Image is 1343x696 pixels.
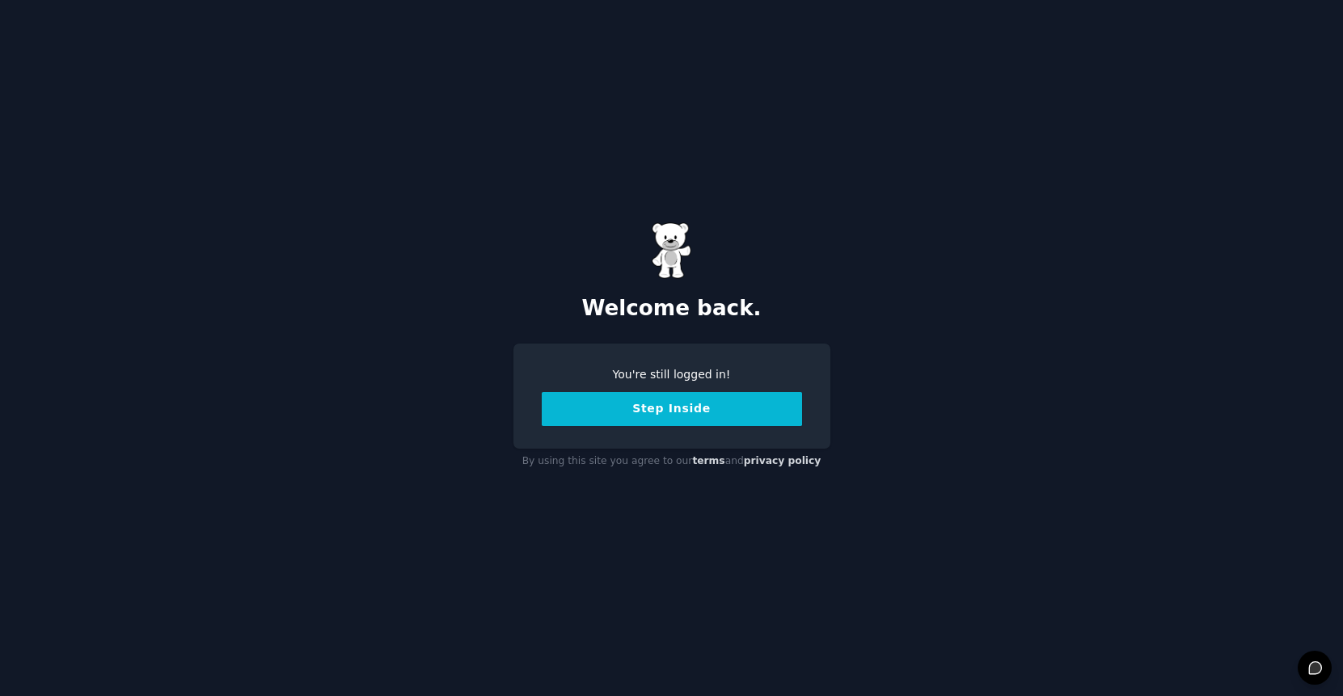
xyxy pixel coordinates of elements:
[513,449,830,475] div: By using this site you agree to our and
[513,296,830,322] h2: Welcome back.
[744,455,821,466] a: privacy policy
[692,455,724,466] a: terms
[542,402,802,415] a: Step Inside
[652,222,692,279] img: Gummy Bear
[542,392,802,426] button: Step Inside
[542,366,802,383] div: You're still logged in!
